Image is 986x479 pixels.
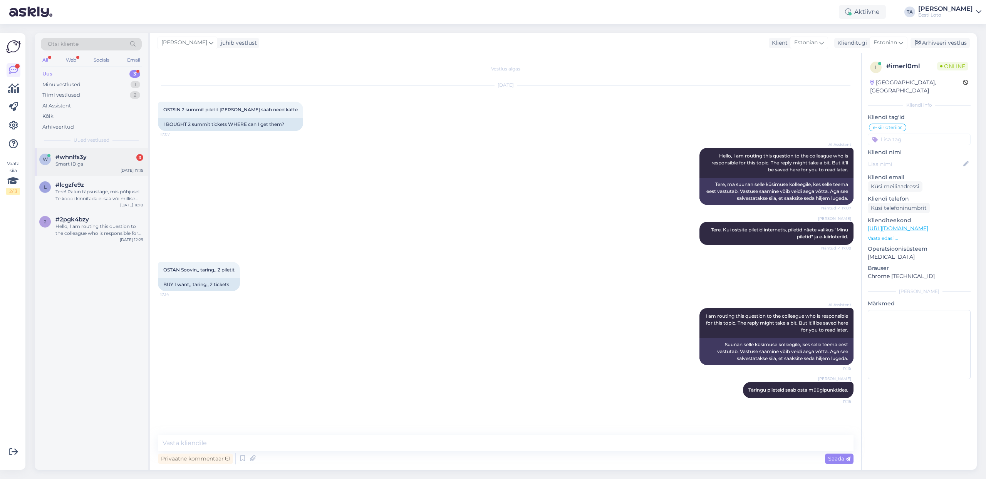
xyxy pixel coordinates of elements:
div: 1 [131,81,140,89]
div: Socials [92,55,111,65]
div: Privaatne kommentaar [158,454,233,464]
div: Web [64,55,78,65]
div: Aktiivne [839,5,886,19]
span: AI Assistent [822,142,851,147]
span: w [43,156,48,162]
div: juhib vestlust [218,39,257,47]
span: [PERSON_NAME] [818,376,851,382]
span: OSTSIN 2 summit piletit [PERSON_NAME] saab need katte [163,107,298,112]
span: 17:07 [160,131,189,137]
span: Nähtud ✓ 17:07 [821,205,851,211]
span: 2 [44,219,47,224]
p: Vaata edasi ... [868,235,971,242]
div: Tere! Palun täpsustage, mis põhjusel Te koodi kinnitada ei saa või millise veateate saate. [55,188,143,202]
div: All [41,55,50,65]
span: 17:16 [822,399,851,404]
div: Tiimi vestlused [42,91,80,99]
span: #2pgk4bzy [55,216,89,223]
span: [PERSON_NAME] [161,39,207,47]
div: 2 [130,91,140,99]
p: Brauser [868,264,971,272]
span: Estonian [794,39,818,47]
div: Tere, ma suunan selle küsimuse kolleegile, kes selle teema eest vastutab. Vastuse saamine võib ve... [699,178,854,205]
div: Arhiveeritud [42,123,74,131]
div: Minu vestlused [42,81,80,89]
div: AI Assistent [42,102,71,110]
p: Märkmed [868,300,971,308]
div: I BOUGHT 2 summit tickets WHERE can I get them? [158,118,303,131]
span: Hello, I am routing this question to the colleague who is responsible for this topic. The reply m... [711,153,849,173]
span: e-kiirloterii [873,125,897,130]
div: [PERSON_NAME] [868,288,971,295]
a: [URL][DOMAIN_NAME] [868,225,928,232]
span: l [44,184,47,190]
span: 17:15 [822,365,851,371]
div: Uus [42,70,52,78]
span: Täringu pileteid saab osta müügipunktides. [748,387,848,393]
div: Arhiveeri vestlus [911,38,970,48]
p: Kliendi tag'id [868,113,971,121]
p: Kliendi nimi [868,148,971,156]
div: Vaata siia [6,160,20,195]
input: Lisa nimi [868,160,962,168]
span: Nähtud ✓ 17:09 [821,245,851,251]
div: 3 [129,70,140,78]
div: BUY I want,, taring,, 2 tickets [158,278,240,291]
div: Küsi meiliaadressi [868,181,922,192]
span: Estonian [874,39,897,47]
div: TA [904,7,915,17]
span: I am routing this question to the colleague who is responsible for this topic. The reply might ta... [706,313,849,333]
div: # imerl0ml [886,62,937,71]
p: Chrome [TECHNICAL_ID] [868,272,971,280]
div: Küsi telefoninumbrit [868,203,930,213]
span: Saada [828,455,850,462]
div: Suunan selle küsimuse kolleegile, kes selle teema eest vastutab. Vastuse saamine võib veidi aega ... [699,338,854,365]
div: Eesti Loto [918,12,973,18]
p: Klienditeekond [868,216,971,224]
span: [PERSON_NAME] [818,216,851,221]
div: [DATE] [158,82,854,89]
div: Klienditugi [834,39,867,47]
img: Askly Logo [6,39,21,54]
div: Kliendi info [868,102,971,109]
div: Klient [769,39,788,47]
span: Otsi kliente [48,40,79,48]
div: [DATE] 16:10 [120,202,143,208]
span: Online [937,62,968,70]
div: [PERSON_NAME] [918,6,973,12]
div: Email [126,55,142,65]
p: Kliendi email [868,173,971,181]
span: #lcgzfe9z [55,181,84,188]
input: Lisa tag [868,134,971,145]
p: Kliendi telefon [868,195,971,203]
div: [DATE] 12:29 [120,237,143,243]
div: Kõik [42,112,54,120]
span: i [875,64,877,70]
div: Hello, I am routing this question to the colleague who is responsible for this topic. The reply m... [55,223,143,237]
span: Uued vestlused [74,137,109,144]
span: AI Assistent [822,302,851,308]
p: [MEDICAL_DATA] [868,253,971,261]
span: Tere. Kui ostsite piletid internetis, piletid näete valikus "Minu piletid" ja e-kiirloteriid. [711,227,849,239]
span: #whnlfs3y [55,154,87,161]
div: [GEOGRAPHIC_DATA], [GEOGRAPHIC_DATA] [870,79,963,95]
a: [PERSON_NAME]Eesti Loto [918,6,981,18]
div: 2 / 3 [6,188,20,195]
div: Smart ID ga [55,161,143,167]
div: Vestlus algas [158,65,854,72]
span: 17:14 [160,291,189,297]
div: [DATE] 17:15 [121,167,143,173]
div: 3 [136,154,143,161]
span: OSTAN Soovin,, taring,, 2 piletit [163,267,235,273]
p: Operatsioonisüsteem [868,245,971,253]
